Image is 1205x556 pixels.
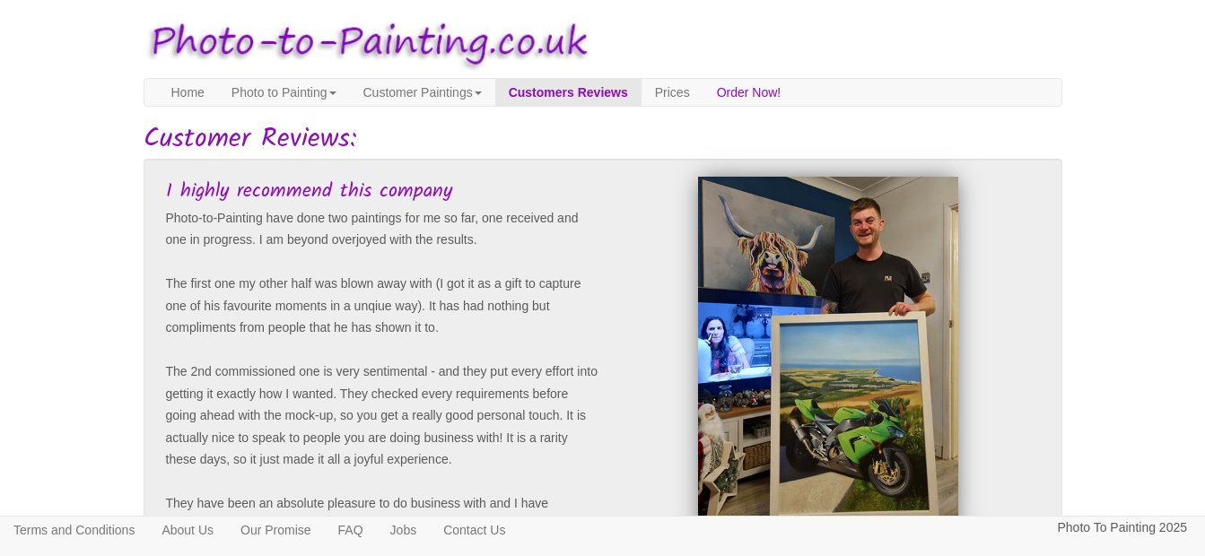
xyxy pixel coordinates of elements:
[1057,517,1187,539] p: Photo To Painting 2025
[166,181,598,203] h3: I highly recommend this company
[325,517,377,543] a: FAQ
[350,79,495,106] a: Customer Paintings
[148,517,227,543] a: About Us
[495,79,642,106] a: Customers Reviews
[158,79,218,106] a: Home
[377,517,431,543] a: Jobs
[135,9,594,78] img: Photo to Painting
[227,517,325,543] a: Our Promise
[703,79,795,106] a: Order Now!
[144,125,1062,154] h1: Customer Reviews:
[430,517,519,543] a: Contact Us
[642,79,703,106] a: Prices
[218,79,350,106] a: Photo to Painting
[698,177,958,535] img: Leanne Hackett's Finished Painting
